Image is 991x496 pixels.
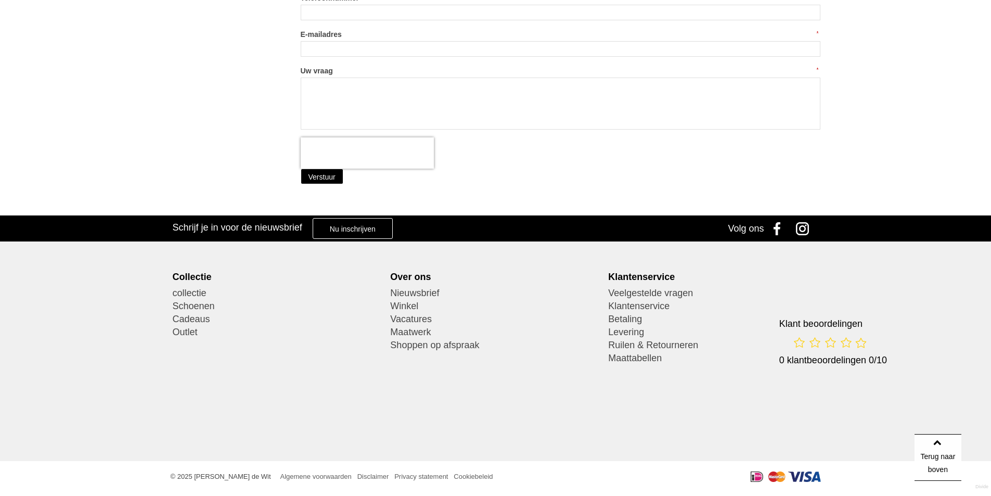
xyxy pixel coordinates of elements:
[768,472,786,482] img: Mastercard
[390,287,600,300] a: Nieuwsbrief
[173,287,383,300] a: collectie
[301,65,821,78] label: Uw vraag
[173,313,383,326] a: Cadeaus
[390,326,600,339] a: Maatwerk
[608,339,818,352] a: Ruilen & Retourneren
[608,352,818,365] a: Maattabellen
[390,313,600,326] a: Vacatures
[301,137,434,169] iframe: reCAPTCHA
[792,215,818,241] a: Instagram
[975,480,988,493] a: Divide
[301,169,343,184] button: Verstuur
[608,271,818,283] div: Klantenservice
[608,313,818,326] a: Betaling
[173,326,383,339] a: Outlet
[390,300,600,313] a: Winkel
[751,472,763,482] img: iDeal
[390,339,600,352] a: Shoppen op afspraak
[779,318,887,377] a: Klant beoordelingen 0 klantbeoordelingen 0/10
[173,300,383,313] a: Schoenen
[454,473,493,480] a: Cookiebeleid
[390,271,600,283] div: Over ons
[301,28,821,41] label: E-mailadres
[173,222,302,233] h3: Schrijf je in voor de nieuwsbrief
[728,215,764,241] div: Volg ons
[779,318,887,329] h3: Klant beoordelingen
[608,326,818,339] a: Levering
[171,473,271,480] span: © 2025 [PERSON_NAME] de Wit
[608,300,818,313] a: Klantenservice
[915,434,961,481] a: Terug naar boven
[357,473,389,480] a: Disclaimer
[394,473,448,480] a: Privacy statement
[766,215,792,241] a: Facebook
[608,287,818,300] a: Veelgestelde vragen
[313,218,393,239] a: Nu inschrijven
[779,355,887,365] span: 0 klantbeoordelingen 0/10
[280,473,352,480] a: Algemene voorwaarden
[788,472,821,482] img: Visa
[173,271,383,283] div: Collectie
